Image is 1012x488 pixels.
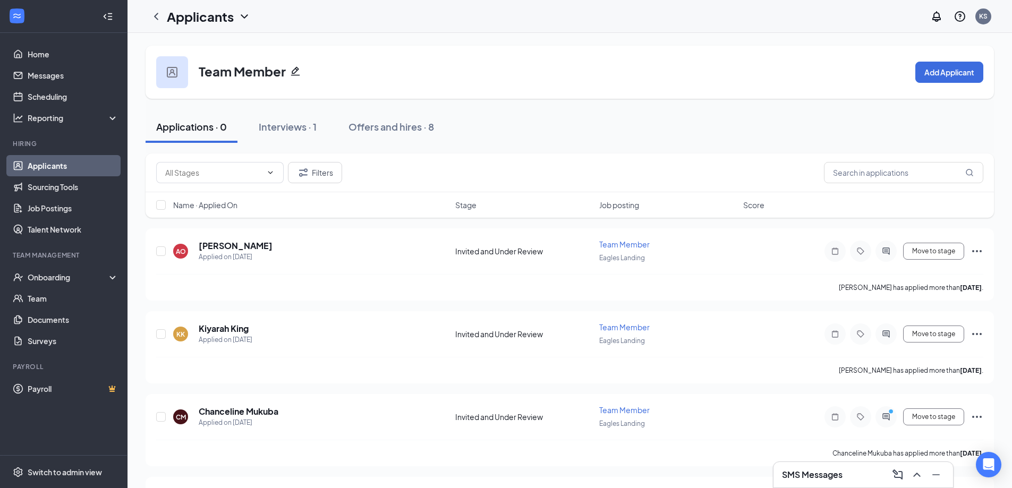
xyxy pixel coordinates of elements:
svg: ComposeMessage [891,468,904,481]
h5: Chanceline Mukuba [199,406,278,417]
input: Search in applications [824,162,983,183]
svg: Note [829,413,841,421]
div: Invited and Under Review [455,412,593,422]
span: Name · Applied On [173,200,237,210]
div: Applications · 0 [156,120,227,133]
div: Team Management [13,251,116,260]
span: Job posting [599,200,639,210]
p: Chanceline Mukuba has applied more than . [832,449,983,458]
svg: Collapse [103,11,113,22]
svg: Note [829,247,841,255]
svg: Analysis [13,113,23,123]
a: Documents [28,309,118,330]
svg: UserCheck [13,272,23,282]
div: CM [176,413,186,422]
button: ComposeMessage [889,466,906,483]
svg: Settings [13,467,23,477]
a: PayrollCrown [28,378,118,399]
span: Eagles Landing [599,337,645,345]
a: Applicants [28,155,118,176]
span: Stage [455,200,477,210]
svg: Ellipses [971,328,983,340]
a: Surveys [28,330,118,352]
img: user icon [167,67,177,78]
a: Team [28,288,118,309]
svg: QuestionInfo [954,10,966,23]
svg: ActiveChat [880,247,892,255]
svg: ChevronUp [911,468,923,481]
b: [DATE] [960,284,982,292]
h3: Team Member [199,62,286,80]
span: Team Member [599,405,650,415]
div: Reporting [28,113,119,123]
div: Open Intercom Messenger [976,452,1001,477]
svg: WorkstreamLogo [12,11,22,21]
p: [PERSON_NAME] has applied more than . [839,366,983,375]
button: Move to stage [903,243,964,260]
p: [PERSON_NAME] has applied more than . [839,283,983,292]
h3: SMS Messages [782,469,843,481]
div: KK [176,330,185,339]
svg: Ellipses [971,245,983,258]
svg: Tag [854,330,867,338]
div: AO [176,247,186,256]
b: [DATE] [960,366,982,374]
svg: ActiveChat [880,330,892,338]
svg: MagnifyingGlass [965,168,974,177]
span: Score [743,200,764,210]
button: Move to stage [903,408,964,425]
div: Applied on [DATE] [199,335,252,345]
div: Onboarding [28,272,109,282]
h5: Kiyarah King [199,323,249,335]
button: Filter Filters [288,162,342,183]
svg: ChevronLeft [150,10,163,23]
svg: Filter [297,166,310,179]
button: ChevronUp [908,466,925,483]
div: Applied on [DATE] [199,417,278,428]
a: Job Postings [28,198,118,219]
div: Switch to admin view [28,467,102,477]
h5: [PERSON_NAME] [199,240,273,252]
svg: Pencil [290,66,301,76]
svg: ActiveChat [880,413,892,421]
svg: ChevronDown [266,168,275,177]
button: Add Applicant [915,62,983,83]
svg: Note [829,330,841,338]
div: Hiring [13,139,116,148]
div: Invited and Under Review [455,329,593,339]
span: Team Member [599,322,650,332]
div: Offers and hires · 8 [348,120,434,133]
div: Applied on [DATE] [199,252,273,262]
svg: Notifications [930,10,943,23]
a: Sourcing Tools [28,176,118,198]
svg: Tag [854,247,867,255]
svg: PrimaryDot [886,408,899,417]
button: Minimize [928,466,945,483]
svg: Minimize [930,468,942,481]
span: Eagles Landing [599,254,645,262]
a: Scheduling [28,86,118,107]
span: Team Member [599,239,650,249]
a: Talent Network [28,219,118,240]
div: Interviews · 1 [259,120,317,133]
span: Eagles Landing [599,419,645,427]
a: Home [28,44,118,65]
div: Payroll [13,362,116,371]
svg: Tag [854,413,867,421]
h1: Applicants [167,7,234,25]
b: [DATE] [960,449,982,457]
svg: ChevronDown [238,10,251,23]
div: Invited and Under Review [455,246,593,256]
button: Move to stage [903,326,964,343]
svg: Ellipses [971,410,983,423]
a: Messages [28,65,118,86]
input: All Stages [165,167,262,178]
div: KS [979,12,988,21]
